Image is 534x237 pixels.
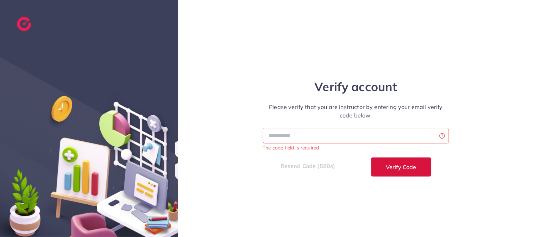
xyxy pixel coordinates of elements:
button: Verify Code [371,157,432,177]
h1: Verify account [263,80,450,94]
img: logo [17,17,31,31]
small: The code field is required [263,145,319,150]
p: Please verify that you are instructor by entering your email verify code below: [263,103,450,120]
span: Verify Code [386,164,416,170]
